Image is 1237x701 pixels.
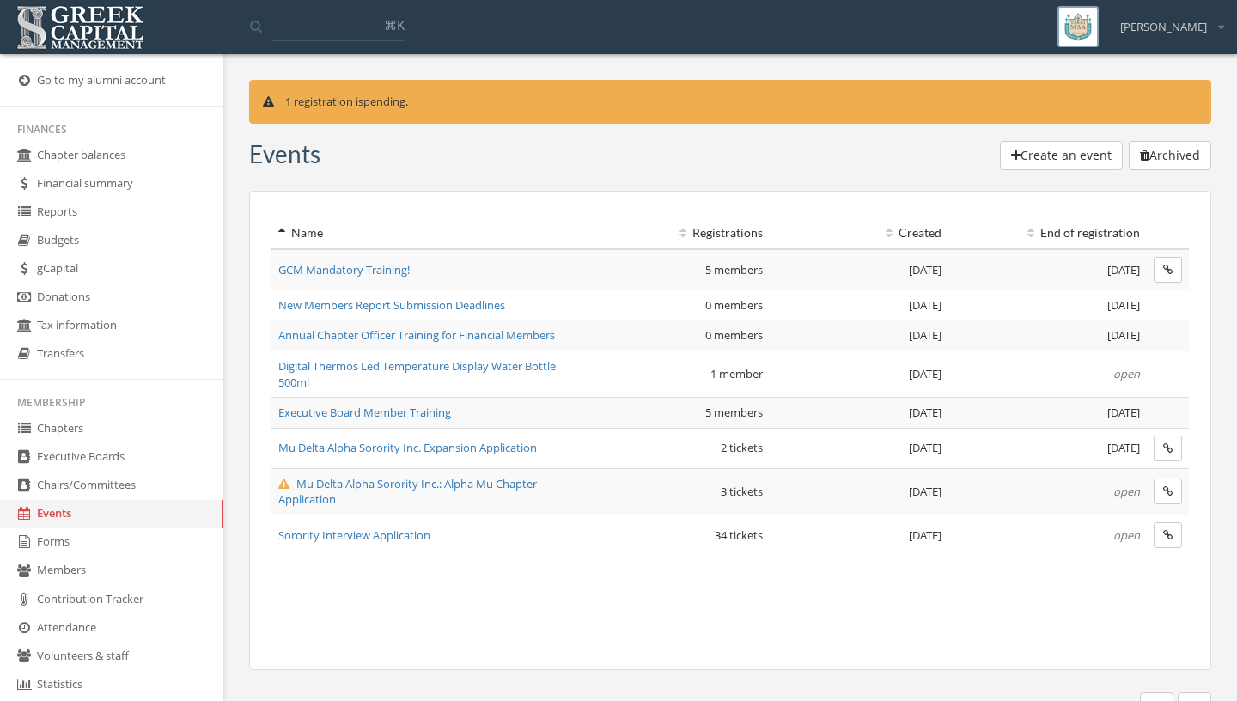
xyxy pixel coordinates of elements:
a: Annual Chapter Officer Training for Financial Members [278,327,555,343]
span: [PERSON_NAME] [1120,19,1207,35]
a: Digital Thermos Led Temperature Display Water Bottle 500ml [278,358,556,390]
td: 3 tickets [573,468,770,515]
td: [DATE] [770,468,948,515]
a: Mu Delta Alpha Sorority Inc. Expansion Application [278,440,537,455]
div: is pending. [249,80,1211,124]
td: [DATE] [948,428,1147,468]
a: GCM Mandatory Training! [278,262,410,277]
th: Name [271,217,573,249]
th: Registrations [573,217,770,249]
td: 0 members [573,290,770,320]
td: [DATE] [770,350,948,397]
span: 1 registration [285,94,353,109]
td: [DATE] [770,515,948,555]
td: 34 tickets [573,515,770,555]
td: 5 members [573,398,770,429]
td: 1 member [573,350,770,397]
a: Mu Delta Alpha Sorority Inc.: Alpha Mu Chapter Application [278,476,537,508]
th: Created [770,217,948,249]
button: Archived [1129,141,1211,170]
td: 0 members [573,320,770,351]
td: [DATE] [770,320,948,351]
em: open [1113,527,1140,543]
th: End of registration [948,217,1147,249]
td: 5 members [573,249,770,290]
td: [DATE] [948,290,1147,320]
td: [DATE] [948,320,1147,351]
td: [DATE] [770,428,948,468]
a: New Members Report Submission Deadlines [278,297,505,313]
em: open [1113,484,1140,499]
td: 2 tickets [573,428,770,468]
td: [DATE] [770,290,948,320]
td: [DATE] [770,398,948,429]
td: [DATE] [948,398,1147,429]
span: ⌘K [384,16,405,34]
a: Sorority Interview Application [278,527,430,543]
h3: Event s [249,141,320,168]
a: Executive Board Member Training [278,405,451,420]
button: Create an event [1000,141,1123,170]
td: [DATE] [770,249,948,290]
td: [DATE] [948,249,1147,290]
em: open [1113,366,1140,381]
div: [PERSON_NAME] [1109,6,1224,35]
